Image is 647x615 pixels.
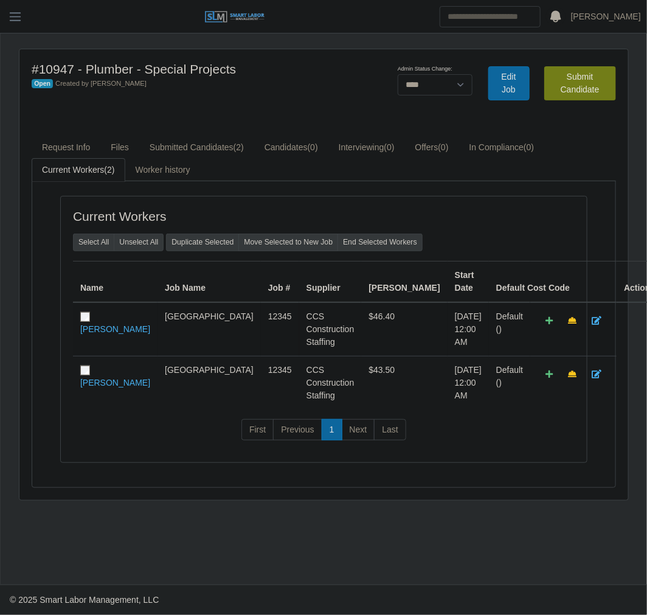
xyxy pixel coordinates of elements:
td: 12345 [261,356,299,409]
button: Duplicate Selected [166,234,239,251]
a: Interviewing [328,136,405,159]
th: Supplier [299,261,362,302]
h4: Current Workers [73,209,271,224]
td: [DATE] 12:00 AM [448,356,489,409]
span: (0) [438,142,449,152]
a: 1 [322,419,342,441]
a: In Compliance [459,136,545,159]
span: (2) [234,142,244,152]
td: $43.50 [361,356,447,409]
td: 12345 [261,302,299,356]
th: Default Cost Code [489,261,617,302]
span: Created by [PERSON_NAME] [55,80,147,87]
a: Submitted Candidates [139,136,254,159]
h4: #10947 - Plumber - Special Projects [32,61,365,77]
a: Add Default Cost Code [538,310,561,332]
div: bulk actions [166,234,423,251]
span: © 2025 Smart Labor Management, LLC [10,595,159,605]
a: Edit Job [488,66,530,100]
span: (0) [524,142,534,152]
td: CCS Construction Staffing [299,356,362,409]
label: Admin Status Change: [398,65,452,74]
a: Add Default Cost Code [538,364,561,385]
a: Files [100,136,139,159]
a: Current Workers [32,158,125,182]
span: (0) [384,142,395,152]
a: Make Team Lead [560,310,584,332]
span: (0) [308,142,318,152]
th: [PERSON_NAME] [361,261,447,302]
td: CCS Construction Staffing [299,302,362,356]
button: End Selected Workers [337,234,423,251]
td: [GEOGRAPHIC_DATA] [157,356,261,409]
a: Worker history [125,158,201,182]
td: $46.40 [361,302,447,356]
td: Default () [489,302,530,356]
a: Make Team Lead [560,364,584,385]
th: Job Name [157,261,261,302]
a: [PERSON_NAME] [80,324,150,334]
span: (2) [104,165,114,175]
span: Open [32,79,53,89]
th: Name [73,261,157,302]
th: Job # [261,261,299,302]
button: Move Selected to New Job [238,234,338,251]
button: Select All [73,234,114,251]
a: Request Info [32,136,100,159]
a: Candidates [254,136,328,159]
button: Unselect All [114,234,164,251]
a: Offers [405,136,459,159]
a: [PERSON_NAME] [571,10,641,23]
th: Start Date [448,261,489,302]
td: [GEOGRAPHIC_DATA] [157,302,261,356]
div: bulk actions [73,234,164,251]
img: SLM Logo [204,10,265,24]
nav: pagination [73,419,575,451]
input: Search [440,6,541,27]
td: [DATE] 12:00 AM [448,302,489,356]
td: Default () [489,356,530,409]
button: Submit Candidate [544,66,616,100]
a: [PERSON_NAME] [80,378,150,387]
